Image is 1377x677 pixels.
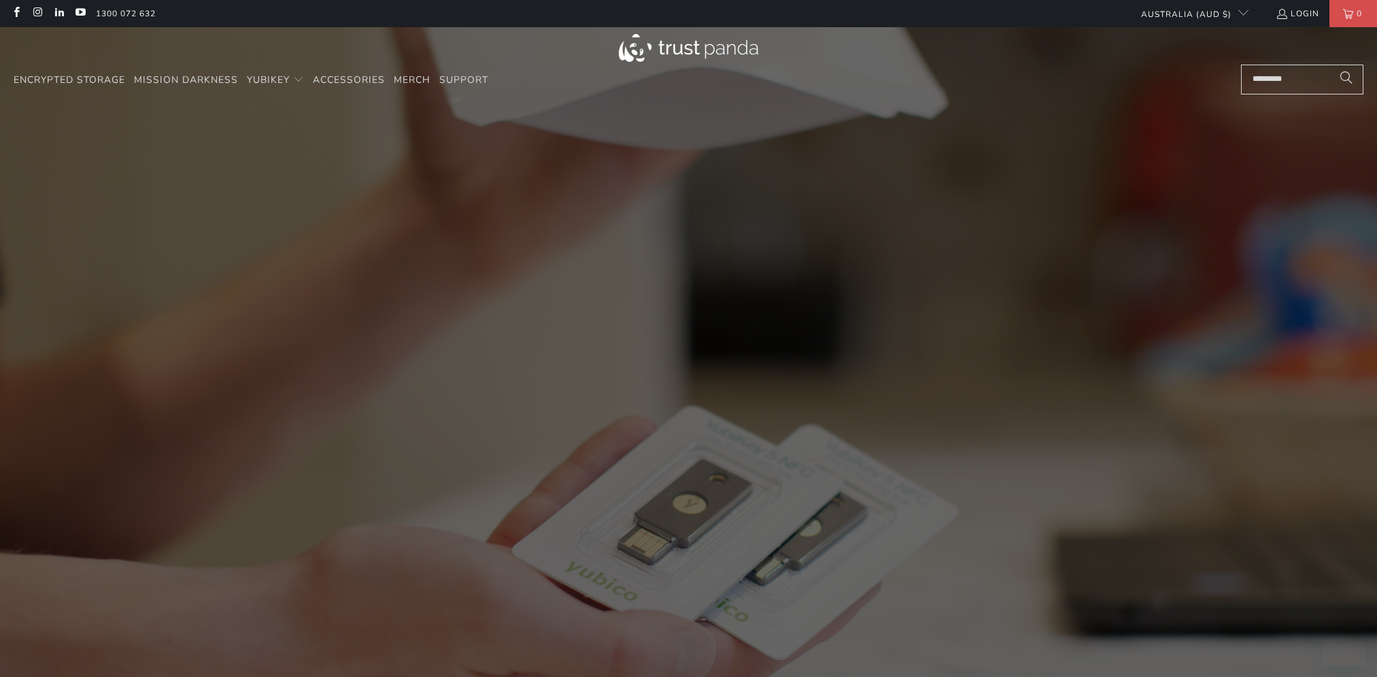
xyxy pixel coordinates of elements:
[1329,65,1363,94] button: Search
[14,73,125,86] span: Encrypted Storage
[14,65,125,97] a: Encrypted Storage
[313,65,385,97] a: Accessories
[134,73,238,86] span: Mission Darkness
[439,73,488,86] span: Support
[31,8,43,19] a: Trust Panda Australia on Instagram
[96,6,156,21] a: 1300 072 632
[14,65,488,97] nav: Translation missing: en.navigation.header.main_nav
[74,8,86,19] a: Trust Panda Australia on YouTube
[1323,623,1366,666] iframe: Button to launch messaging window
[53,8,65,19] a: Trust Panda Australia on LinkedIn
[247,73,290,86] span: YubiKey
[1276,6,1319,21] a: Login
[394,73,430,86] span: Merch
[134,65,238,97] a: Mission Darkness
[247,65,304,97] summary: YubiKey
[1241,65,1363,94] input: Search...
[394,65,430,97] a: Merch
[10,8,22,19] a: Trust Panda Australia on Facebook
[439,65,488,97] a: Support
[313,73,385,86] span: Accessories
[619,34,758,62] img: Trust Panda Australia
